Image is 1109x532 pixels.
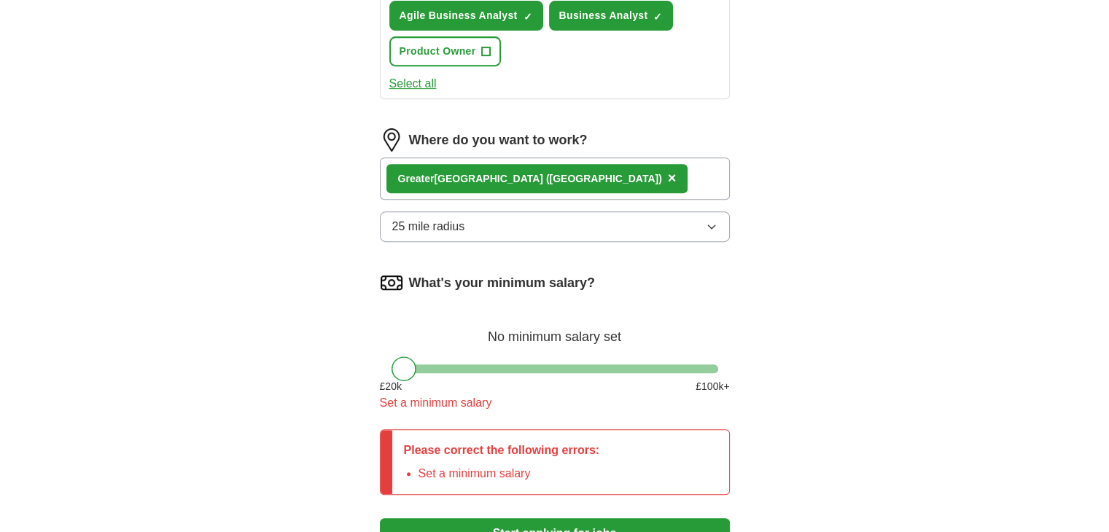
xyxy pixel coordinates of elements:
[380,211,730,242] button: 25 mile radius
[380,312,730,347] div: No minimum salary set
[389,75,437,93] button: Select all
[419,465,600,482] li: Set a minimum salary
[434,173,543,184] strong: [GEOGRAPHIC_DATA]
[559,8,648,23] span: Business Analyst
[380,128,403,152] img: location.png
[668,170,677,186] span: ×
[398,171,662,187] div: Greater
[696,379,729,394] span: £ 100 k+
[409,273,595,293] label: What's your minimum salary?
[389,36,502,66] button: Product Owner
[392,218,465,235] span: 25 mile radius
[400,8,518,23] span: Agile Business Analyst
[380,379,402,394] span: £ 20 k
[380,271,403,294] img: salary.png
[546,173,662,184] span: ([GEOGRAPHIC_DATA])
[380,394,730,412] div: Set a minimum salary
[400,44,476,59] span: Product Owner
[524,11,532,23] span: ✓
[389,1,543,31] button: Agile Business Analyst✓
[409,130,588,150] label: Where do you want to work?
[653,11,662,23] span: ✓
[549,1,674,31] button: Business Analyst✓
[668,168,677,189] button: ×
[404,442,600,459] p: Please correct the following errors:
